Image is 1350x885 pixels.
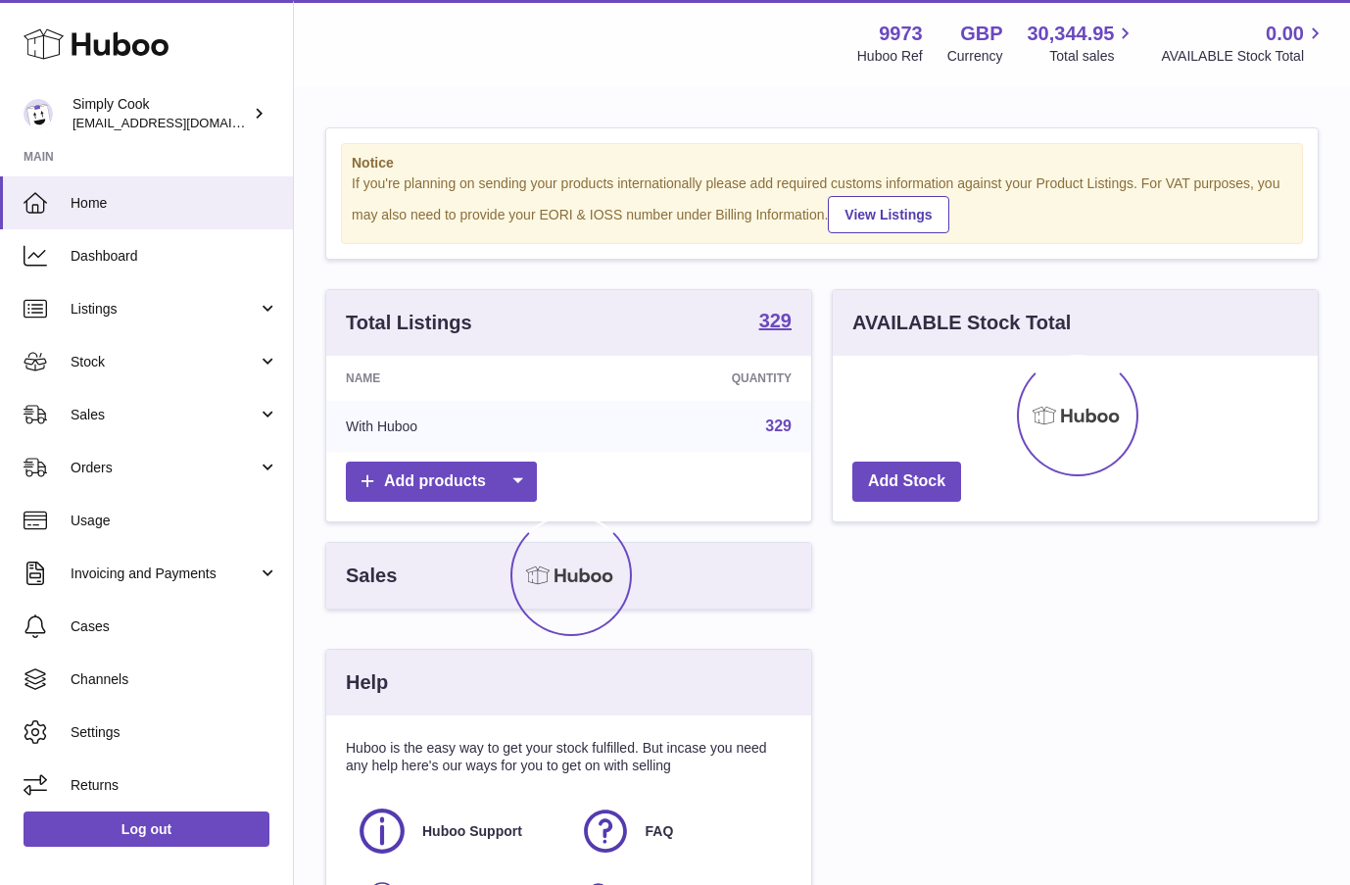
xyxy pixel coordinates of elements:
div: If you're planning on sending your products internationally please add required customs informati... [352,174,1292,233]
a: Add Stock [852,462,961,502]
h3: Help [346,669,388,696]
a: Huboo Support [356,805,559,858]
a: FAQ [579,805,783,858]
span: Settings [71,723,278,742]
a: 329 [759,311,792,334]
span: Huboo Support [422,822,522,841]
h3: Sales [346,563,397,589]
h3: AVAILABLE Stock Total [852,310,1071,336]
a: Log out [24,811,269,847]
span: Channels [71,670,278,689]
h3: Total Listings [346,310,472,336]
span: Invoicing and Payments [71,565,258,583]
p: Huboo is the easy way to get your stock fulfilled. But incase you need any help here's our ways f... [346,739,792,776]
strong: GBP [960,21,1002,47]
div: Simply Cook [72,95,249,132]
span: FAQ [646,822,674,841]
div: Currency [947,47,1003,66]
div: Huboo Ref [857,47,923,66]
span: Total sales [1049,47,1136,66]
strong: Notice [352,154,1292,172]
span: Usage [71,512,278,530]
a: 329 [765,418,792,434]
span: [EMAIL_ADDRESS][DOMAIN_NAME] [72,115,288,130]
a: Add products [346,462,537,502]
span: Sales [71,406,258,424]
span: 0.00 [1266,21,1304,47]
span: AVAILABLE Stock Total [1161,47,1326,66]
strong: 9973 [879,21,923,47]
span: Cases [71,617,278,636]
a: View Listings [828,196,948,233]
img: antigone@simplycook.com [24,99,53,128]
th: Name [326,356,582,401]
span: Home [71,194,278,213]
a: 30,344.95 Total sales [1027,21,1136,66]
strong: 329 [759,311,792,330]
span: 30,344.95 [1027,21,1114,47]
span: Returns [71,776,278,795]
span: Stock [71,353,258,371]
span: Orders [71,459,258,477]
a: 0.00 AVAILABLE Stock Total [1161,21,1326,66]
th: Quantity [582,356,811,401]
span: Dashboard [71,247,278,266]
span: Listings [71,300,258,319]
td: With Huboo [326,401,582,452]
